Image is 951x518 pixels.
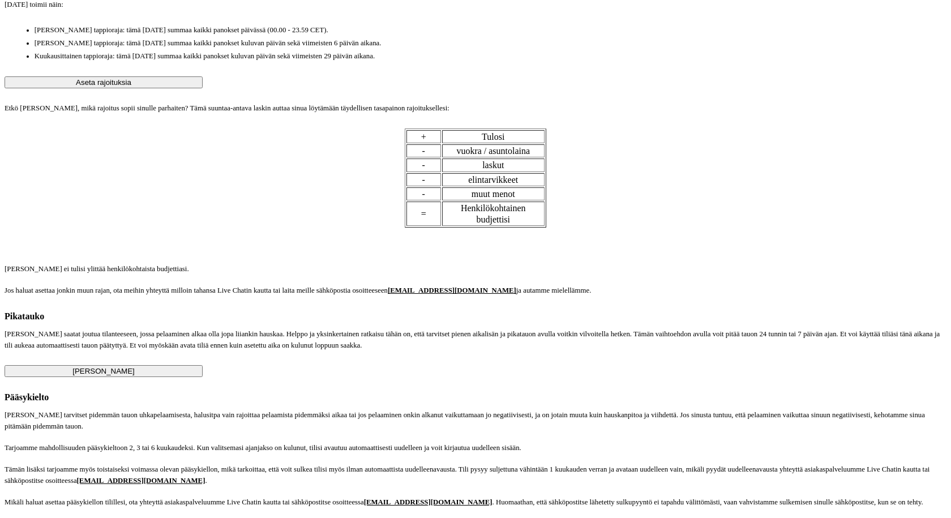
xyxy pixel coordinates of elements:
[442,130,545,143] td: Tulosi
[406,202,441,226] td: =
[442,144,545,157] td: vuokra / asuntolaina
[364,498,492,506] a: [EMAIL_ADDRESS][DOMAIN_NAME]
[442,187,545,200] td: muut menot
[406,130,441,143] td: +
[5,365,203,377] button: [PERSON_NAME]
[76,78,131,87] span: Aseta rajoituksia
[5,329,946,350] p: [PERSON_NAME] saatat joutua tilanteeseen, jossa pelaaminen alkaa olla jopa liiankin hauskaa. Help...
[5,392,49,402] strong: Pääsykielto
[406,144,441,157] td: -
[5,76,203,88] button: Aseta rajoituksia
[5,311,44,321] strong: Pikatauko
[35,38,946,49] li: [PERSON_NAME] tappioraja: tämä [DATE] summaa kaikki panokset kuluvan päivän sekä viimeisten 6 päi...
[35,51,946,62] li: Kuukausittainen tappioraja: tämä [DATE] summaa kaikki panokset kuluvan päivän sekä viimeisten 29 ...
[442,159,545,172] td: laskut
[72,367,135,375] span: [PERSON_NAME]
[442,173,545,186] td: elintarvikkeet
[406,159,441,172] td: -
[5,103,946,114] p: Etkö [PERSON_NAME], mikä rajoitus sopii sinulle parhaiten? Tämä suuntaa-antava laskin auttaa sinu...
[77,477,205,485] a: [EMAIL_ADDRESS][DOMAIN_NAME]
[442,202,545,226] td: Henkilökohtainen budjettisi
[406,173,441,186] td: -
[5,264,946,297] p: [PERSON_NAME] ei tulisi ylittää henkilökohtaista budjettiasi. Jos haluat asettaa jonkin muun raja...
[406,187,441,200] td: -
[388,286,516,294] a: [EMAIL_ADDRESS][DOMAIN_NAME]
[35,25,946,36] li: [PERSON_NAME] tappioraja: tämä [DATE] summaa kaikki panokset päivässä (00.00 - 23.59 CET).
